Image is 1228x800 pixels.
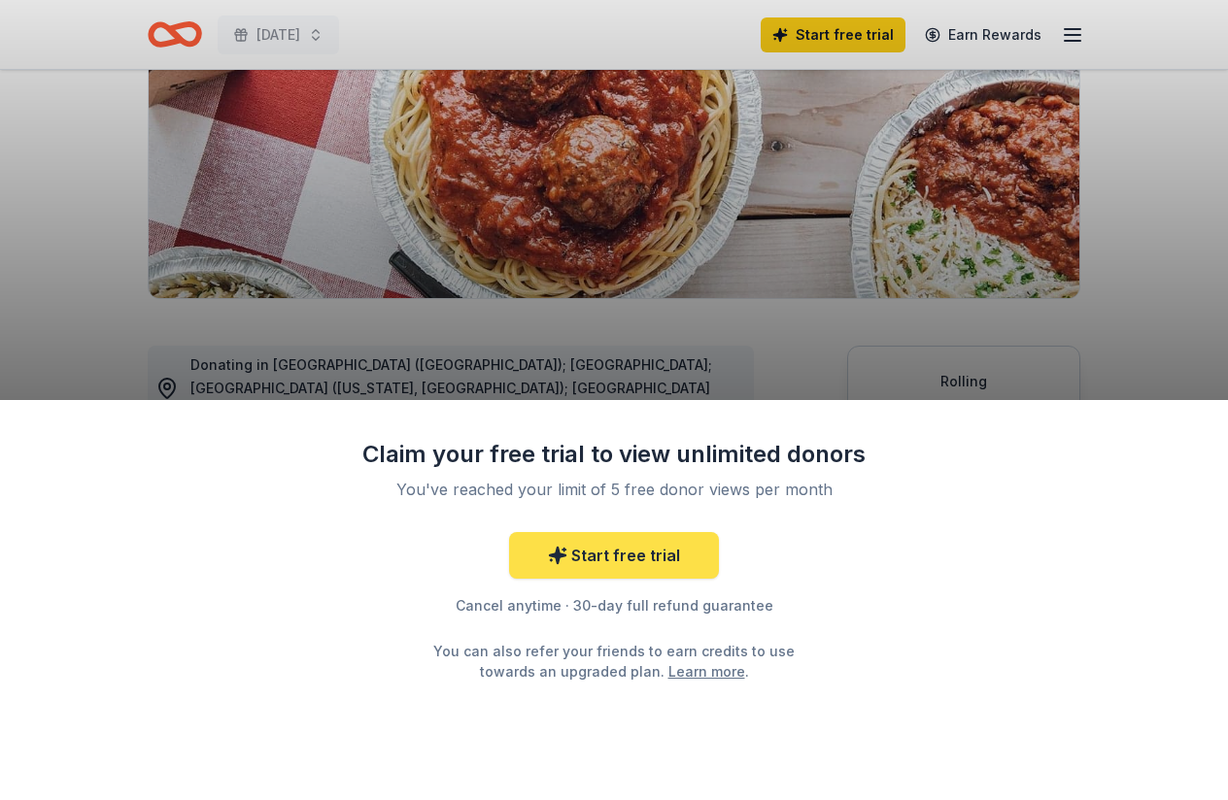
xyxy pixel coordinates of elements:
a: Learn more [668,661,745,682]
a: Start free trial [509,532,719,579]
div: Cancel anytime · 30-day full refund guarantee [361,594,867,617]
div: You've reached your limit of 5 free donor views per month [385,478,843,501]
div: Claim your free trial to view unlimited donors [361,439,867,470]
div: You can also refer your friends to earn credits to use towards an upgraded plan. . [416,641,812,682]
